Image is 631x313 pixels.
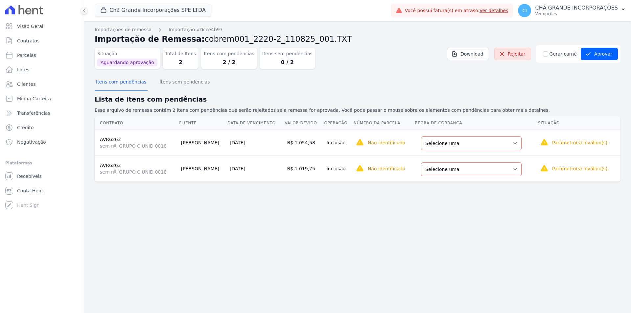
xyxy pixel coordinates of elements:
a: Ver detalhes [479,8,508,13]
dt: Situação [97,50,157,57]
th: Contrato [95,116,178,130]
span: Negativação [17,139,46,145]
th: Cliente [178,116,227,130]
span: Lotes [17,66,30,73]
p: Não identificado [368,139,405,146]
p: Não identificado [368,165,405,172]
a: Conta Hent [3,184,81,197]
span: Crédito [17,124,34,131]
dd: 2 [165,59,196,66]
th: Data de Vencimento [227,116,284,130]
button: Aprovar [581,48,618,60]
a: Crédito [3,121,81,134]
dd: 0 / 2 [262,59,313,66]
td: [PERSON_NAME] [178,130,227,156]
span: Visão Geral [17,23,43,30]
a: Recebíveis [3,170,81,183]
td: [DATE] [227,156,284,181]
a: Importações de remessa [95,26,152,33]
nav: Breadcrumb [95,26,620,33]
a: Download [447,48,489,60]
a: Parcelas [3,49,81,62]
span: Aguardando aprovação [97,59,157,66]
a: AVR6263 [100,137,121,142]
a: Transferências [3,107,81,120]
p: Esse arquivo de remessa contém 2 itens com pendências que serão rejeitados se a remessa for aprov... [95,107,620,114]
button: Chã Grande Incorporações SPE LTDA [95,4,211,16]
span: Parcelas [17,52,36,59]
a: Lotes [3,63,81,76]
a: Minha Carteira [3,92,81,105]
p: Parâmetro(s) inválido(s). [552,139,609,146]
span: sem nº, GRUPO C UNID 0018 [100,169,176,175]
span: Você possui fatura(s) em atraso. [405,7,508,14]
td: R$ 1.019,75 [284,156,324,181]
button: CI CHÃ GRANDE INCORPORAÇÕES Ver opções [513,1,631,20]
dt: Total de Itens [165,50,196,57]
th: Regra de Cobrança [414,116,538,130]
a: Contratos [3,34,81,47]
span: sem nº, GRUPO C UNID 0018 [100,143,176,149]
a: Rejeitar [494,48,531,60]
dd: 2 / 2 [204,59,254,66]
td: [DATE] [227,130,284,156]
p: CHÃ GRANDE INCORPORAÇÕES [535,5,618,11]
label: Gerar carnê [549,51,577,58]
span: Clientes [17,81,35,87]
td: R$ 1.054,58 [284,130,324,156]
th: Número da Parcela [353,116,414,130]
td: Inclusão [324,156,353,181]
td: [PERSON_NAME] [178,156,227,181]
dt: Itens com pendências [204,50,254,57]
a: Visão Geral [3,20,81,33]
th: Operação [324,116,353,130]
span: CI [523,8,527,13]
td: Inclusão [324,130,353,156]
span: Conta Hent [17,187,43,194]
a: AVR6263 [100,163,121,168]
span: Recebíveis [17,173,42,180]
p: Parâmetro(s) inválido(s). [552,165,609,172]
h2: Importação de Remessa: [95,33,620,45]
th: Valor devido [284,116,324,130]
th: Situação [538,116,620,130]
button: Itens com pendências [95,74,148,91]
span: cobrem001_2220-2_110825_001.TXT [205,35,352,44]
h2: Lista de itens com pendências [95,94,620,104]
span: Contratos [17,37,39,44]
p: Ver opções [535,11,618,16]
dt: Itens sem pendências [262,50,313,57]
div: Plataformas [5,159,79,167]
a: Clientes [3,78,81,91]
a: Importação #0cce4b97 [169,26,223,33]
button: Itens sem pendências [158,74,211,91]
a: Negativação [3,135,81,149]
span: Transferências [17,110,50,116]
span: Minha Carteira [17,95,51,102]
